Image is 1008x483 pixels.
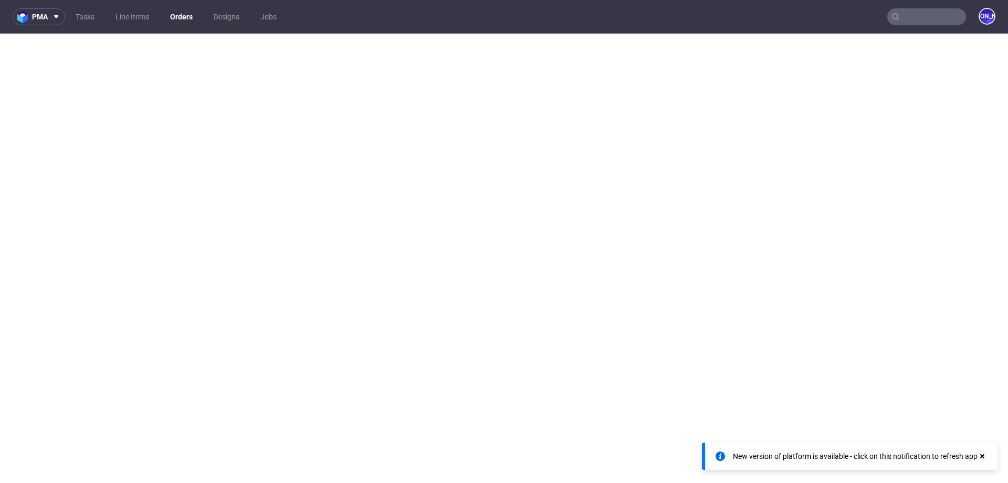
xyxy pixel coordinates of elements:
button: pma [13,8,65,25]
img: logo [17,11,32,23]
a: Line Items [109,8,155,25]
a: Orders [164,8,199,25]
span: pma [32,13,48,20]
a: Designs [207,8,246,25]
div: New version of platform is available - click on this notification to refresh app [733,451,978,461]
a: Jobs [254,8,283,25]
figcaption: [PERSON_NAME] [980,9,994,24]
a: Tasks [69,8,101,25]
